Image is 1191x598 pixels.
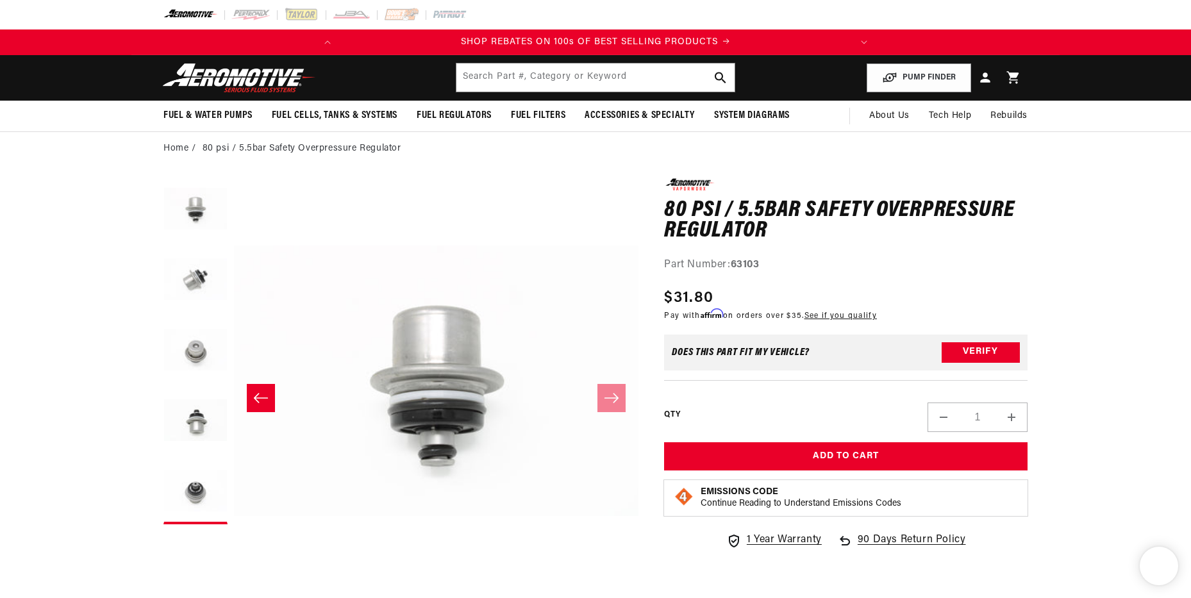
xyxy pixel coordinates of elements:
button: PUMP FINDER [867,63,971,92]
img: Emissions code [674,486,694,507]
a: See if you qualify - Learn more about Affirm Financing (opens in modal) [804,312,877,320]
button: Load image 1 in gallery view [163,178,228,242]
span: Tech Help [929,109,971,123]
li: 80 psi / 5.5bar Safety Overpressure Regulator [203,142,401,156]
img: Aeromotive [159,63,319,93]
nav: breadcrumbs [163,142,1028,156]
button: Verify [942,342,1020,363]
summary: Rebuilds [981,101,1037,131]
div: Part Number: [664,257,1028,274]
span: SHOP REBATES ON 100s OF BEST SELLING PRODUCTS [461,37,718,47]
summary: Accessories & Specialty [575,101,704,131]
button: Load image 5 in gallery view [163,460,228,524]
a: 90 Days Return Policy [837,532,966,561]
p: Pay with on orders over $35. [664,310,877,322]
strong: Emissions Code [701,487,778,497]
button: Emissions CodeContinue Reading to Understand Emissions Codes [701,486,901,510]
span: System Diagrams [714,109,790,122]
p: Continue Reading to Understand Emissions Codes [701,498,901,510]
a: Home [163,142,188,156]
div: Announcement [340,35,851,49]
span: 90 Days Return Policy [858,532,966,561]
div: 1 of 2 [340,35,851,49]
span: About Us [869,111,910,120]
a: About Us [860,101,919,131]
div: Does This part fit My vehicle? [672,347,810,358]
span: Fuel & Water Pumps [163,109,253,122]
button: Slide left [247,384,275,412]
button: Load image 4 in gallery view [163,390,228,454]
summary: Fuel & Water Pumps [154,101,262,131]
summary: Tech Help [919,101,981,131]
strong: 63103 [731,260,760,270]
span: 1 Year Warranty [747,532,822,549]
button: search button [706,63,735,92]
button: Add to Cart [664,442,1028,471]
summary: Fuel Regulators [407,101,501,131]
button: Translation missing: en.sections.announcements.next_announcement [851,29,877,55]
summary: System Diagrams [704,101,799,131]
span: Fuel Filters [511,109,565,122]
h1: 80 psi / 5.5bar Safety Overpressure Regulator [664,201,1028,241]
button: Load image 2 in gallery view [163,249,228,313]
button: Load image 3 in gallery view [163,319,228,383]
span: $31.80 [664,287,713,310]
span: Rebuilds [990,109,1028,123]
span: Fuel Regulators [417,109,492,122]
input: Search by Part Number, Category or Keyword [456,63,735,92]
button: Slide right [597,384,626,412]
slideshow-component: Translation missing: en.sections.announcements.announcement_bar [131,29,1060,55]
summary: Fuel Cells, Tanks & Systems [262,101,407,131]
label: QTY [664,410,680,420]
a: 1 Year Warranty [726,532,822,549]
span: Affirm [701,309,723,319]
span: Fuel Cells, Tanks & Systems [272,109,397,122]
summary: Fuel Filters [501,101,575,131]
span: Accessories & Specialty [585,109,695,122]
button: Translation missing: en.sections.announcements.previous_announcement [315,29,340,55]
